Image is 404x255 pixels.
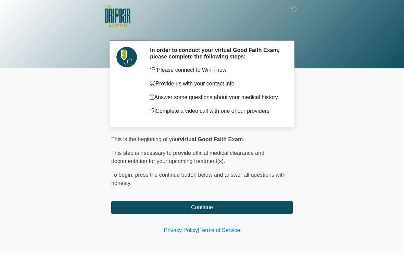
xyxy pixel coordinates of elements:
[150,66,282,74] p: Please connect to Wi-Fi now
[111,201,293,214] button: Continue
[150,80,282,88] p: Provide us with your contact info
[198,227,199,233] a: |
[111,136,180,142] span: This is the beginning of your
[164,227,198,233] a: Privacy Policy
[180,136,243,142] strong: virtual Good Faith Exam
[116,47,137,67] img: Agent Avatar
[199,227,240,233] a: Terms of Service
[150,93,282,102] p: Answer some questions about your medical history
[243,136,244,142] span: .
[150,47,282,60] h2: In order to conduct your virtual Good Faith Exam, please complete the following steps:
[111,172,286,186] span: press the continue button below and answer all questions with honesty.
[104,5,130,27] img: The DRIPBaR - Austin The Domain Logo
[150,107,282,115] p: Complete a video call with one of our providers
[111,150,264,164] span: This step is necessary to provide official medical clearance and documentation for your upcoming ...
[111,172,135,178] span: To begin,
